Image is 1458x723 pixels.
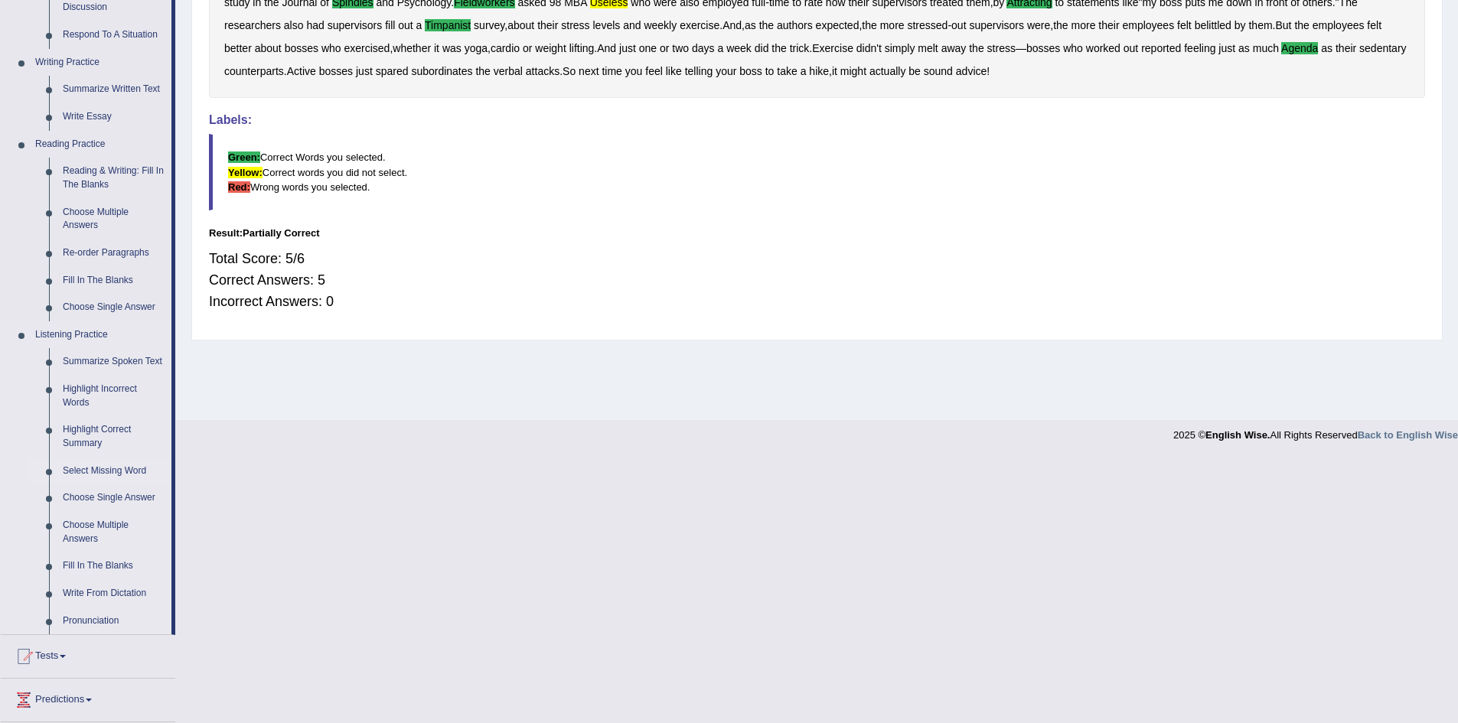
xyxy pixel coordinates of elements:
strong: Back to English Wise [1358,429,1458,441]
b: the [759,19,774,31]
b: worked [1086,42,1120,54]
b: the [1294,19,1309,31]
b: Exercise [812,42,853,54]
b: also [284,19,304,31]
b: simply [885,42,915,54]
b: you [625,65,643,77]
b: as [1238,42,1250,54]
b: timpanist [425,19,471,31]
b: survey [474,19,504,31]
b: better [224,42,252,54]
b: felt [1367,19,1381,31]
a: Write Essay [56,103,171,131]
b: much [1253,42,1279,54]
b: just [1218,42,1235,54]
b: more [1071,19,1096,31]
b: melt [918,42,938,54]
b: two [672,42,689,54]
a: Re-order Paragraphs [56,239,171,267]
b: spared [376,65,409,77]
a: Highlight Incorrect Words [56,376,171,416]
b: bosses [1026,42,1060,54]
b: researchers [224,19,281,31]
b: verbal [494,65,523,77]
a: Summarize Spoken Text [56,348,171,376]
b: had [306,19,324,31]
b: hike [809,65,829,77]
a: Fill In The Blanks [56,552,171,580]
h4: Labels: [209,113,1425,127]
b: it [832,65,837,77]
b: to [765,65,775,77]
b: about [507,19,534,31]
b: sedentary [1359,42,1406,54]
b: counterparts [224,65,284,77]
b: their [1336,42,1356,54]
b: days [692,42,715,54]
div: Total Score: 5/6 Correct Answers: 5 Incorrect Answers: 0 [209,240,1425,320]
b: about [255,42,282,54]
b: And [722,19,742,31]
b: fill [385,19,395,31]
b: out [1124,42,1138,54]
b: actually [869,65,905,77]
b: more [880,19,905,31]
b: like [666,65,682,77]
b: telling [685,65,713,77]
b: the [475,65,490,77]
b: just [619,42,636,54]
a: Listening Practice [28,321,171,349]
b: So [563,65,576,77]
div: Result: [209,226,1425,240]
b: stress [561,19,589,31]
b: might [840,65,866,77]
b: or [523,42,532,54]
b: sound [924,65,953,77]
b: the [771,42,786,54]
b: did [755,42,769,54]
b: who [1063,42,1083,54]
b: bosses [319,65,353,77]
b: their [537,19,558,31]
blockquote: Correct Words you selected. Correct words you did not select. Wrong words you selected. [209,134,1425,210]
b: out [398,19,413,31]
b: the [1053,19,1068,31]
b: a [801,65,807,77]
a: Choose Single Answer [56,294,171,321]
a: Choose Single Answer [56,484,171,512]
b: yoga [465,42,488,54]
b: take [777,65,797,77]
b: who [321,42,341,54]
b: just [356,65,373,77]
b: next [579,65,599,77]
b: employees [1122,19,1174,31]
b: their [1098,19,1119,31]
b: Active [287,65,316,77]
b: a [717,42,723,54]
a: Predictions [1,679,175,717]
b: boss [739,65,762,77]
a: Reading Practice [28,131,171,158]
strong: English Wise. [1205,429,1270,441]
a: Respond To A Situation [56,21,171,49]
b: by [1235,19,1246,31]
a: Tests [1,635,175,673]
b: reported [1141,42,1181,54]
b: Red: [228,181,250,193]
b: supervisors [969,19,1024,31]
b: feeling [1184,42,1215,54]
b: a [416,19,422,31]
b: lifting [569,42,595,54]
b: attacks [526,65,559,77]
b: whether [393,42,431,54]
b: the [862,19,876,31]
b: Yellow: [228,167,263,178]
b: away [941,42,967,54]
b: employees [1313,19,1365,31]
b: exercised [344,42,390,54]
b: as [745,19,756,31]
b: And [597,42,616,54]
b: trick [790,42,810,54]
b: advice [956,65,987,77]
b: out [951,19,966,31]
